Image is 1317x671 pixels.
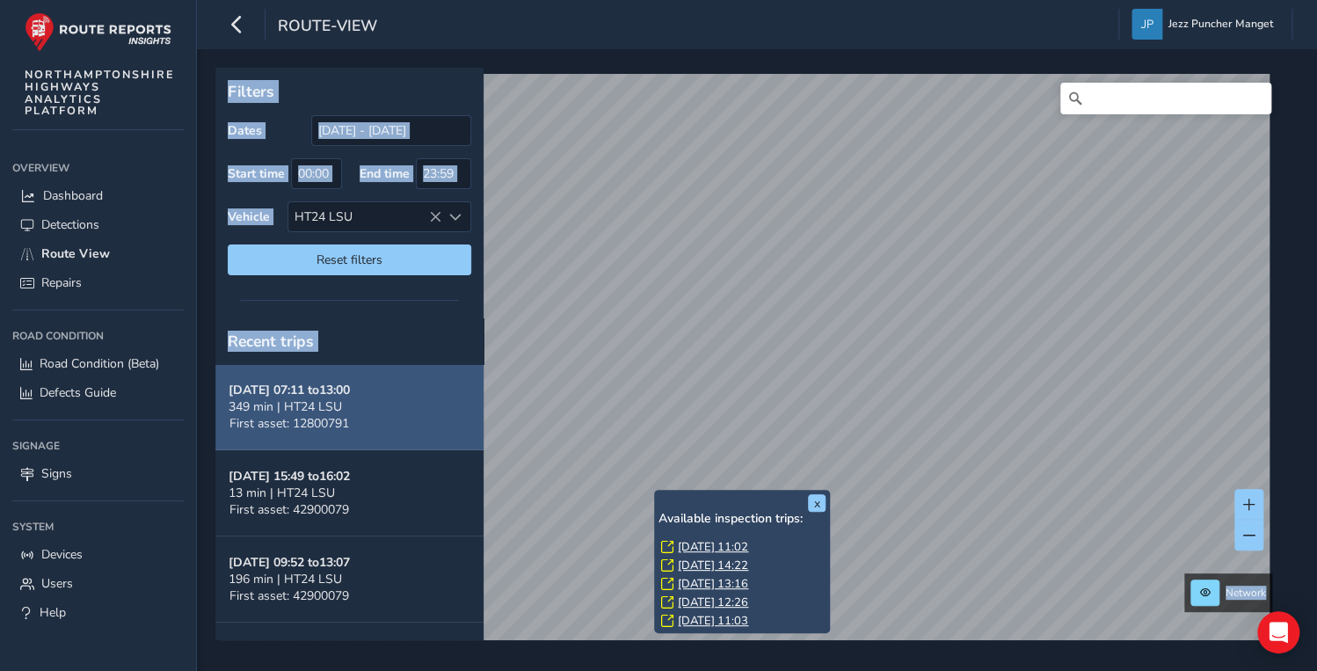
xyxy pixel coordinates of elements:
label: Dates [228,122,262,139]
a: Users [12,569,184,598]
span: 13 min | HT24 LSU [229,485,335,501]
button: [DATE] 15:49 to16:0213 min | HT24 LSUFirst asset: 42900079 [215,450,484,536]
div: Road Condition [12,323,184,349]
a: [DATE] 14:22 [678,558,748,573]
strong: [DATE] 07:11 to 13:00 [229,382,350,398]
span: Defects Guide [40,384,116,401]
a: [DATE] 11:02 [678,539,748,555]
span: Help [40,604,66,621]
a: [DATE] 13:16 [678,576,748,592]
span: Reset filters [241,252,458,268]
a: Signs [12,459,184,488]
div: Signage [12,433,184,459]
span: 196 min | HT24 LSU [229,571,342,587]
span: NORTHAMPTONSHIRE HIGHWAYS ANALYTICS PLATFORM [25,69,175,117]
strong: [DATE] 09:52 to 13:07 [229,554,350,571]
span: Route View [41,245,110,262]
button: [DATE] 09:52 to13:07196 min | HT24 LSUFirst asset: 42900079 [215,536,484,623]
label: End time [360,165,410,182]
p: Filters [228,80,471,103]
span: First asset: 42900079 [229,587,349,604]
a: Road Condition (Beta) [12,349,184,378]
div: System [12,514,184,540]
a: Route View [12,239,184,268]
a: Devices [12,540,184,569]
label: Start time [228,165,285,182]
span: Users [41,575,73,592]
span: 349 min | HT24 LSU [229,398,342,415]
input: Search [1060,83,1271,114]
canvas: Map [222,74,1270,660]
img: diamond-layout [1131,9,1162,40]
span: Network [1226,586,1266,600]
div: HT24 LSU [288,202,441,231]
button: Reset filters [228,244,471,275]
span: Detections [41,216,99,233]
span: First asset: 12800791 [229,415,349,432]
img: rr logo [25,12,171,52]
a: Help [12,598,184,627]
button: Jezz Puncher Manget [1131,9,1279,40]
span: Recent trips [228,331,314,352]
button: x [808,494,826,512]
label: Vehicle [228,208,270,225]
span: Jezz Puncher Manget [1168,9,1273,40]
span: Road Condition (Beta) [40,355,159,372]
h6: Available inspection trips: [658,512,826,527]
a: Defects Guide [12,378,184,407]
a: [DATE] 11:03 [678,613,748,629]
span: First asset: 42900079 [229,501,349,518]
a: Repairs [12,268,184,297]
a: Dashboard [12,181,184,210]
div: Open Intercom Messenger [1257,611,1299,653]
button: [DATE] 07:11 to13:00349 min | HT24 LSUFirst asset: 12800791 [215,364,484,450]
span: Dashboard [43,187,103,204]
span: Devices [41,546,83,563]
strong: [DATE] 15:49 to 16:02 [229,468,350,485]
a: Detections [12,210,184,239]
span: Repairs [41,274,82,291]
a: [DATE] 12:26 [678,594,748,610]
span: route-view [278,15,377,40]
span: Signs [41,465,72,482]
div: Overview [12,155,184,181]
